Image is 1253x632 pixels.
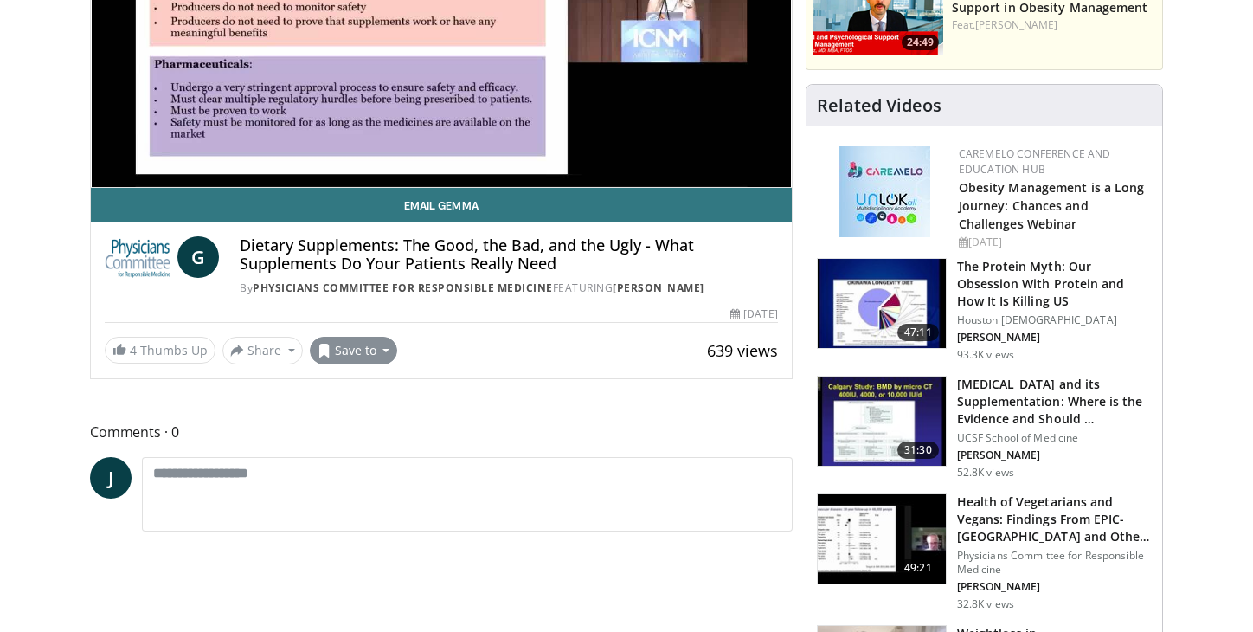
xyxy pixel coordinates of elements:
[957,466,1014,480] p: 52.8K views
[90,457,132,499] a: J
[240,281,777,296] div: By FEATURING
[818,377,946,467] img: 4bb25b40-905e-443e-8e37-83f056f6e86e.150x105_q85_crop-smart_upscale.jpg
[730,306,777,322] div: [DATE]
[957,580,1152,594] p: [PERSON_NAME]
[105,236,170,278] img: Physicians Committee for Responsible Medicine
[240,236,777,274] h4: Dietary Supplements: The Good, the Bad, and the Ugly - What Supplements Do Your Patients Really Need
[957,313,1152,327] p: Houston [DEMOGRAPHIC_DATA]
[707,340,778,361] span: 639 views
[818,494,946,584] img: 606f2b51-b844-428b-aa21-8c0c72d5a896.150x105_q85_crop-smart_upscale.jpg
[310,337,398,364] button: Save to
[959,179,1145,232] a: Obesity Management is a Long Journey: Chances and Challenges Webinar
[177,236,219,278] a: G
[959,235,1148,250] div: [DATE]
[957,493,1152,545] h3: Health of Vegetarians and Vegans: Findings From EPIC-[GEOGRAPHIC_DATA] and Othe…
[839,146,930,237] img: 45df64a9-a6de-482c-8a90-ada250f7980c.png.150x105_q85_autocrop_double_scale_upscale_version-0.2.jpg
[957,331,1152,345] p: [PERSON_NAME]
[90,421,793,443] span: Comments 0
[897,324,939,341] span: 47:11
[957,376,1152,428] h3: [MEDICAL_DATA] and its Supplementation: Where is the Evidence and Should …
[959,146,1111,177] a: CaReMeLO Conference and Education Hub
[817,493,1152,611] a: 49:21 Health of Vegetarians and Vegans: Findings From EPIC-[GEOGRAPHIC_DATA] and Othe… Physicians...
[952,17,1155,33] div: Feat.
[957,348,1014,362] p: 93.3K views
[817,376,1152,480] a: 31:30 [MEDICAL_DATA] and its Supplementation: Where is the Evidence and Should … UCSF School of M...
[957,448,1152,462] p: [PERSON_NAME]
[130,342,137,358] span: 4
[975,17,1057,32] a: [PERSON_NAME]
[957,431,1152,445] p: UCSF School of Medicine
[817,258,1152,362] a: 47:11 The Protein Myth: Our Obsession With Protein and How It Is Killing US Houston [DEMOGRAPHIC_...
[957,258,1152,310] h3: The Protein Myth: Our Obsession With Protein and How It Is Killing US
[818,259,946,349] img: b7b8b05e-5021-418b-a89a-60a270e7cf82.150x105_q85_crop-smart_upscale.jpg
[91,188,792,222] a: Email Gemma
[897,442,939,459] span: 31:30
[957,597,1014,611] p: 32.8K views
[897,559,939,577] span: 49:21
[957,549,1152,577] p: Physicians Committee for Responsible Medicine
[253,281,553,295] a: Physicians Committee for Responsible Medicine
[105,337,215,364] a: 4 Thumbs Up
[613,281,704,295] a: [PERSON_NAME]
[902,35,939,50] span: 24:49
[222,337,303,364] button: Share
[817,95,941,116] h4: Related Videos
